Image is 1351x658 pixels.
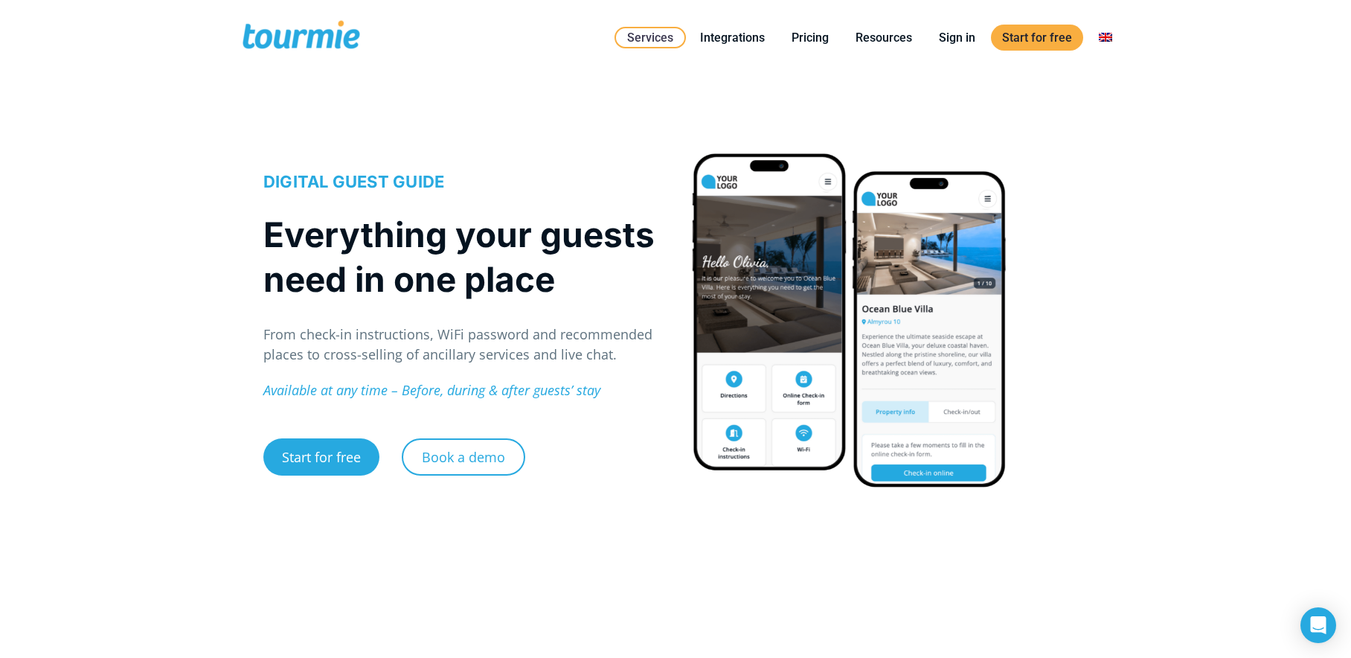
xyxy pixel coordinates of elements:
[263,212,660,301] h1: Everything your guests need in one place
[614,27,686,48] a: Services
[263,325,660,365] p: From check-in instructions, WiFi password and recommended places to cross-selling of ancillary se...
[1300,607,1336,643] div: Open Intercom Messenger
[991,25,1083,51] a: Start for free
[402,438,525,476] a: Book a demo
[263,381,600,399] em: Available at any time – Before, during & after guests’ stay
[263,172,444,191] span: DIGITAL GUEST GUIDE
[928,28,986,47] a: Sign in
[844,28,923,47] a: Resources
[780,28,840,47] a: Pricing
[689,28,776,47] a: Integrations
[263,438,379,476] a: Start for free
